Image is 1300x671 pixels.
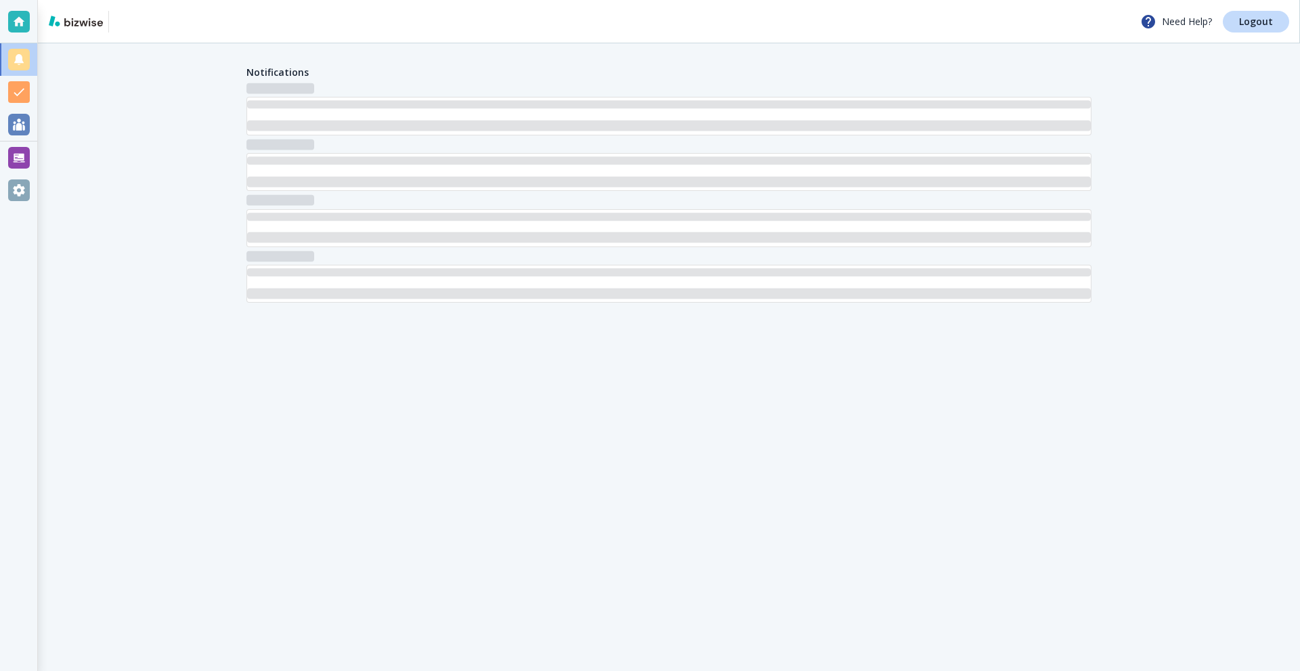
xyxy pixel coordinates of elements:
img: bizwise [49,16,103,26]
img: Dunnington Consulting [114,11,171,33]
p: Need Help? [1140,14,1212,30]
p: Logout [1239,17,1273,26]
h4: Notifications [246,65,309,79]
a: Logout [1223,11,1289,33]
